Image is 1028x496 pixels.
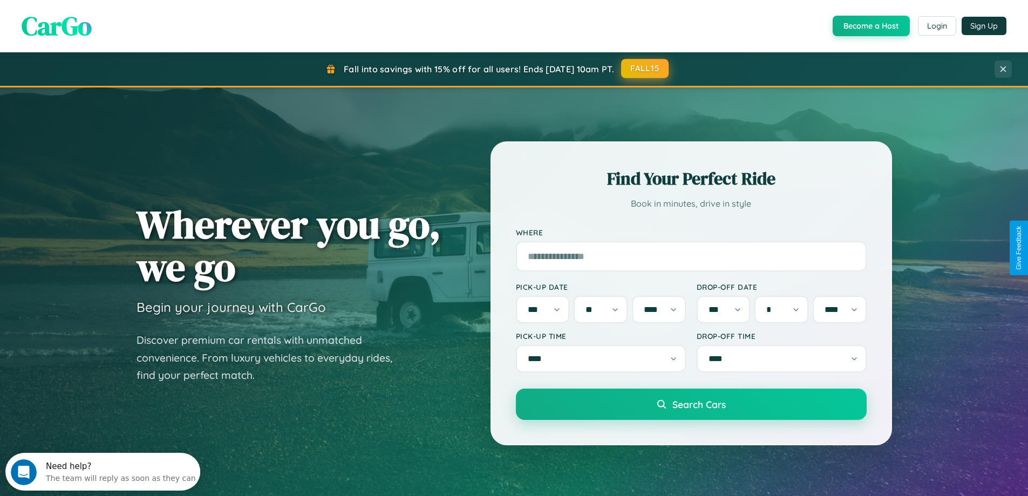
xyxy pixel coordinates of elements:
[5,453,200,491] iframe: Intercom live chat discovery launcher
[137,203,441,288] h1: Wherever you go, we go
[516,389,867,420] button: Search Cars
[22,8,92,44] span: CarGo
[40,18,190,29] div: The team will reply as soon as they can
[137,331,406,384] p: Discover premium car rentals with unmatched convenience. From luxury vehicles to everyday rides, ...
[516,228,867,237] label: Where
[918,16,956,36] button: Login
[697,331,867,341] label: Drop-off Time
[11,459,37,485] iframe: Intercom live chat
[516,331,686,341] label: Pick-up Time
[137,299,326,315] h3: Begin your journey with CarGo
[344,64,614,74] span: Fall into savings with 15% off for all users! Ends [DATE] 10am PT.
[962,17,1006,35] button: Sign Up
[516,282,686,291] label: Pick-up Date
[516,167,867,191] h2: Find Your Perfect Ride
[4,4,201,34] div: Open Intercom Messenger
[516,196,867,212] p: Book in minutes, drive in style
[833,16,910,36] button: Become a Host
[672,398,726,410] span: Search Cars
[621,59,669,78] button: FALL15
[1015,226,1023,270] div: Give Feedback
[697,282,867,291] label: Drop-off Date
[40,9,190,18] div: Need help?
